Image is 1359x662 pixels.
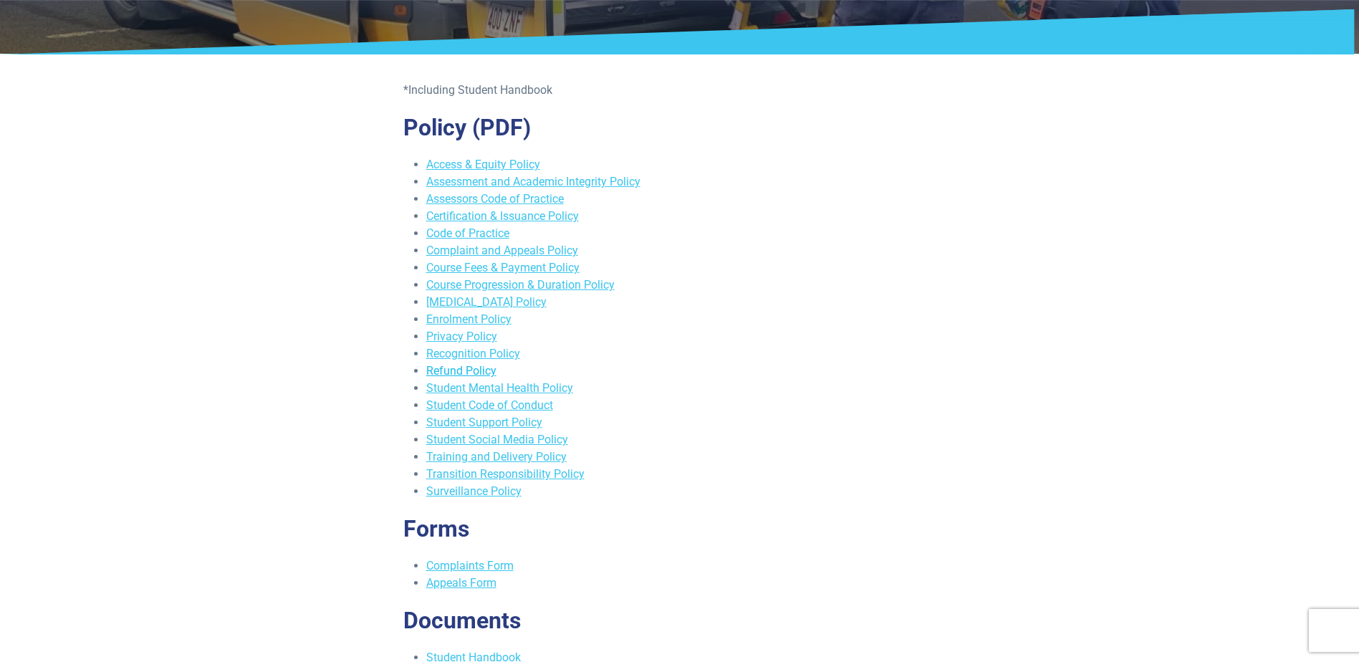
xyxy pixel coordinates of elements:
a: Student Support Policy [426,416,542,429]
a: Transition Responsibility Policy [426,467,585,481]
a: Course Progression & Duration Policy [426,278,615,292]
a: Code of Practice [426,226,509,240]
a: Certification & Issuance Policy [426,209,579,223]
a: Privacy Policy [426,330,497,343]
a: Assessment and Academic Integrity Policy [426,175,640,188]
a: Enrolment Policy [426,312,512,326]
a: Recognition Policy [426,347,520,360]
a: Student Social Media Policy [426,433,568,446]
h2: Forms [403,515,956,542]
a: Appeals Form [426,576,496,590]
h2: Documents [403,607,956,634]
a: Assessors Code of Practice [426,192,564,206]
a: Student Mental Health Policy [426,381,573,395]
a: Access & Equity Policy [426,158,540,171]
a: [MEDICAL_DATA] Policy [426,295,547,309]
a: Student Code of Conduct [426,398,553,412]
a: Surveillance Policy [426,484,522,498]
h2: Policy (PDF) [403,114,956,141]
p: *Including Student Handbook [403,82,956,99]
a: Complaints Form [426,559,514,572]
a: Complaint and Appeals Policy [426,244,578,257]
a: Refund Policy [426,364,496,378]
a: Course Fees & Payment Policy [426,261,580,274]
a: Training and Delivery Policy [426,450,567,464]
